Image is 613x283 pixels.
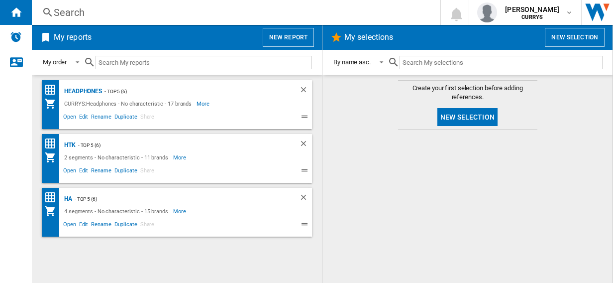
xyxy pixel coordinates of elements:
[139,220,156,232] span: Share
[333,58,371,66] div: By name asc.
[44,151,62,163] div: My Assortment
[90,220,112,232] span: Rename
[505,4,559,14] span: [PERSON_NAME]
[44,191,62,204] div: Price Matrix
[437,108,498,126] button: New selection
[90,166,112,178] span: Rename
[299,85,312,98] div: Delete
[10,31,22,43] img: alerts-logo.svg
[62,220,78,232] span: Open
[44,84,62,96] div: Price Matrix
[139,166,156,178] span: Share
[139,112,156,124] span: Share
[400,56,603,69] input: Search My selections
[44,205,62,217] div: My Assortment
[52,28,94,47] h2: My reports
[299,139,312,151] div: Delete
[54,5,414,19] div: Search
[197,98,211,110] span: More
[113,112,139,124] span: Duplicate
[342,28,395,47] h2: My selections
[113,220,139,232] span: Duplicate
[78,112,90,124] span: Edit
[43,58,67,66] div: My order
[44,98,62,110] div: My Assortment
[62,205,173,217] div: 4 segments - No characteristic - 15 brands
[62,151,173,163] div: 2 segments - No characteristic - 11 brands
[62,98,197,110] div: CURRYS:Headphones - No characteristic - 17 brands
[113,166,139,178] span: Duplicate
[90,112,112,124] span: Rename
[62,112,78,124] span: Open
[96,56,312,69] input: Search My reports
[545,28,605,47] button: New selection
[62,166,78,178] span: Open
[521,14,543,20] b: CURRYS
[78,166,90,178] span: Edit
[72,193,279,205] div: - top 5 (6)
[62,139,76,151] div: HTK
[398,84,537,102] span: Create your first selection before adding references.
[62,85,102,98] div: Headphones
[173,151,188,163] span: More
[263,28,314,47] button: New report
[477,2,497,22] img: profile.jpg
[62,193,72,205] div: HA
[76,139,279,151] div: - top 5 (6)
[299,193,312,205] div: Delete
[102,85,279,98] div: - top 5 (6)
[78,220,90,232] span: Edit
[173,205,188,217] span: More
[44,138,62,150] div: Price Matrix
